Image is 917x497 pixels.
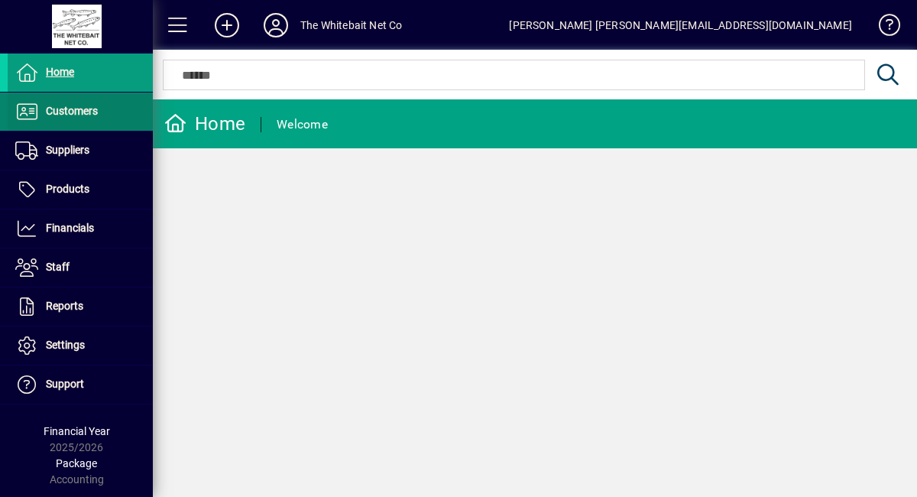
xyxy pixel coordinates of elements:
[867,3,898,53] a: Knowledge Base
[46,183,89,195] span: Products
[300,13,403,37] div: The Whitebait Net Co
[46,105,98,117] span: Customers
[46,66,74,78] span: Home
[56,457,97,469] span: Package
[164,112,245,136] div: Home
[46,300,83,312] span: Reports
[46,222,94,234] span: Financials
[203,11,251,39] button: Add
[8,248,153,287] a: Staff
[46,144,89,156] span: Suppliers
[44,425,110,437] span: Financial Year
[8,365,153,404] a: Support
[46,378,84,390] span: Support
[46,339,85,351] span: Settings
[8,210,153,248] a: Financials
[251,11,300,39] button: Profile
[8,287,153,326] a: Reports
[8,132,153,170] a: Suppliers
[8,93,153,131] a: Customers
[8,326,153,365] a: Settings
[8,171,153,209] a: Products
[46,261,70,273] span: Staff
[277,112,328,137] div: Welcome
[509,13,852,37] div: [PERSON_NAME] [PERSON_NAME][EMAIL_ADDRESS][DOMAIN_NAME]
